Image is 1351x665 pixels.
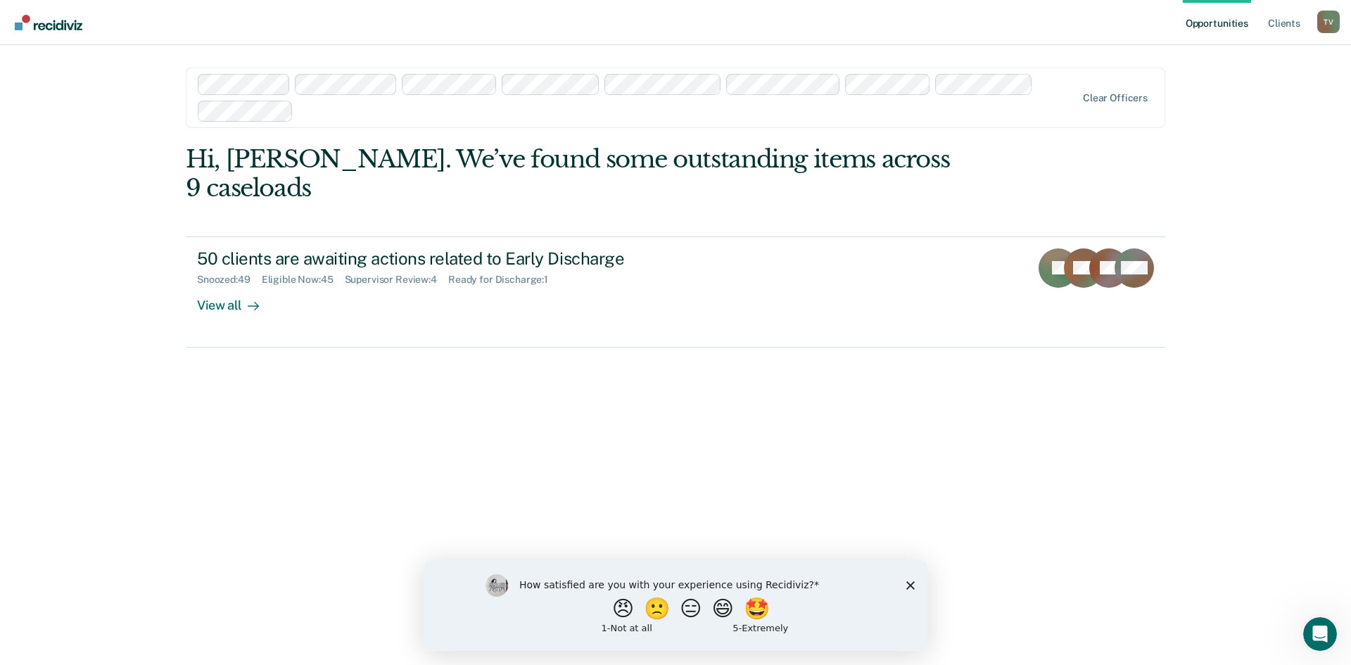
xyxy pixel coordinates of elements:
[15,15,82,30] img: Recidiviz
[424,560,927,651] iframe: Survey by Kim from Recidiviz
[1317,11,1340,33] button: Profile dropdown button
[262,274,345,286] div: Eligible Now : 45
[186,145,970,203] div: Hi, [PERSON_NAME]. We’ve found some outstanding items across 9 caseloads
[1303,617,1337,651] iframe: Intercom live chat
[1317,11,1340,33] div: T V
[1083,92,1148,104] div: Clear officers
[197,248,691,269] div: 50 clients are awaiting actions related to Early Discharge
[448,274,559,286] div: Ready for Discharge : 1
[197,274,262,286] div: Snoozed : 49
[345,274,448,286] div: Supervisor Review : 4
[186,236,1165,348] a: 50 clients are awaiting actions related to Early DischargeSnoozed:49Eligible Now:45Supervisor Rev...
[197,286,276,313] div: View all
